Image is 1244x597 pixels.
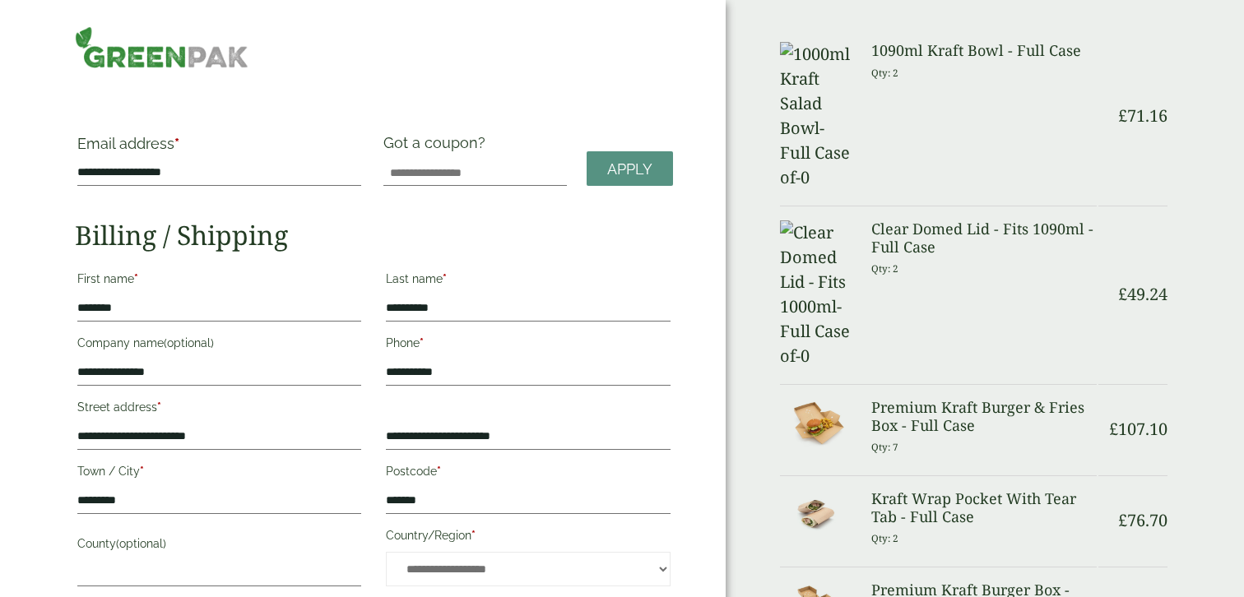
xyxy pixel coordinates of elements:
label: Country/Region [386,524,671,552]
abbr: required [420,336,424,349]
label: County [77,532,362,560]
label: Last name [386,267,671,295]
h3: 1090ml Kraft Bowl - Full Case [871,42,1097,60]
span: (optional) [116,537,166,550]
a: Apply [587,151,673,187]
abbr: required [157,400,161,414]
bdi: 107.10 [1109,418,1167,440]
span: Apply [607,160,652,178]
img: GreenPak Supplies [75,26,248,68]
label: Street address [77,396,362,423]
img: Clear Domed Lid - Fits 1000ml-Full Case of-0 [780,220,852,368]
img: 1000ml Kraft Salad Bowl-Full Case of-0 [780,42,852,190]
span: £ [1118,283,1127,305]
abbr: required [437,465,441,478]
h3: Premium Kraft Burger & Fries Box - Full Case [871,399,1097,434]
abbr: required [443,272,447,285]
h2: Billing / Shipping [75,220,673,251]
span: £ [1118,104,1127,127]
abbr: required [174,135,179,152]
abbr: required [140,465,144,478]
label: Got a coupon? [383,134,492,160]
label: Postcode [386,460,671,488]
label: Town / City [77,460,362,488]
bdi: 76.70 [1118,509,1167,531]
bdi: 71.16 [1118,104,1167,127]
span: (optional) [164,336,214,349]
small: Qty: 2 [871,262,898,275]
label: First name [77,267,362,295]
small: Qty: 7 [871,441,898,453]
bdi: 49.24 [1118,283,1167,305]
small: Qty: 2 [871,532,898,544]
span: £ [1118,509,1127,531]
span: £ [1109,418,1118,440]
small: Qty: 2 [871,67,898,79]
abbr: required [134,272,138,285]
label: Company name [77,331,362,359]
label: Email address [77,137,362,160]
h3: Clear Domed Lid - Fits 1090ml - Full Case [871,220,1097,256]
h3: Kraft Wrap Pocket With Tear Tab - Full Case [871,490,1097,525]
label: Phone [386,331,671,359]
abbr: required [471,529,476,542]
